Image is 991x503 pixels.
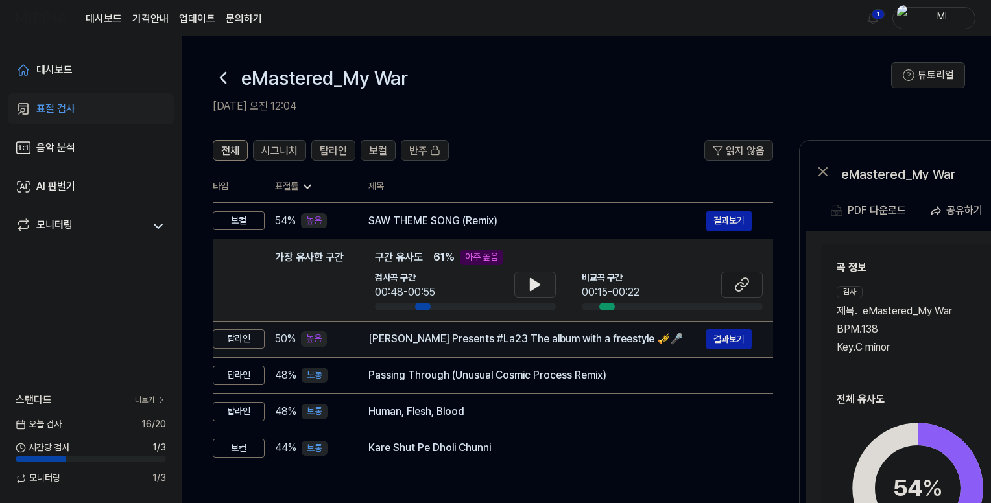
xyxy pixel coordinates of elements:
button: 결과보기 [706,329,752,349]
img: PDF Download [831,205,842,216]
span: 검사곡 구간 [375,272,435,285]
span: 반주 [409,143,427,159]
div: [PERSON_NAME] Presents #La23 The album with a freestyle 🎺🎤 [368,331,706,347]
button: profileMl [892,7,975,29]
img: 알림 [865,10,881,26]
span: 오늘 검사 [16,418,62,431]
a: 업데이트 [179,11,215,27]
span: 50 % [275,331,296,347]
a: 대시보드 [86,11,122,27]
button: 반주 [401,140,449,161]
div: 보컬 [213,439,265,458]
span: 61 % [433,250,455,265]
div: 보통 [302,368,328,383]
button: 결과보기 [706,211,752,231]
th: 제목 [368,171,773,202]
a: 문의하기 [226,11,262,27]
div: 아주 높음 [460,250,503,265]
span: 1 / 3 [152,441,166,454]
button: 가격안내 [132,11,169,27]
div: 공유하기 [946,202,983,219]
div: 탑라인 [213,366,265,385]
a: 표절 검사 [8,93,174,124]
h1: eMastered_My War [241,64,408,91]
span: 전체 [221,143,239,159]
div: 음악 분석 [36,140,75,156]
span: 비교곡 구간 [582,272,639,285]
div: 높음 [301,213,327,229]
span: 모니터링 [16,472,60,485]
button: 읽지 않음 [704,140,773,161]
button: 튜토리얼 [891,62,965,88]
span: 54 % [275,213,296,229]
div: 탑라인 [213,329,265,349]
a: 대시보드 [8,54,174,86]
span: 제목 . [837,303,857,319]
button: 탑라인 [311,140,355,161]
a: 모니터링 [16,217,145,235]
div: Human, Flesh, Blood [368,404,752,419]
div: 탑라인 [213,402,265,421]
span: 보컬 [369,143,387,159]
div: 높음 [301,331,327,347]
div: 보컬 [213,211,265,231]
button: 알림1 [863,8,883,29]
div: 가장 유사한 구간 [275,250,344,310]
span: 스탠다드 [16,392,52,408]
img: profile [897,5,913,31]
div: Kare Shut Pe Dholi Chunni [368,440,752,456]
div: 1 [872,9,885,19]
div: 00:15-00:22 [582,285,639,300]
span: 구간 유사도 [375,250,423,265]
span: 시간당 검사 [16,441,69,454]
span: 읽지 않음 [726,143,765,159]
button: 시그니처 [253,140,306,161]
span: 44 % [275,440,296,456]
span: 1 / 3 [152,472,166,485]
div: 모니터링 [36,217,73,235]
a: 더보기 [135,395,166,406]
div: 검사 [837,286,863,298]
div: 보통 [302,441,328,456]
div: Passing Through (Unusual Cosmic Process Remix) [368,368,752,383]
div: 표절률 [275,180,348,193]
span: 탑라인 [320,143,347,159]
button: PDF 다운로드 [828,198,909,224]
a: AI 판별기 [8,171,174,202]
button: 전체 [213,140,248,161]
div: Key. C minor [837,340,990,355]
div: PDF 다운로드 [848,202,906,219]
span: 시그니처 [261,143,298,159]
div: 대시보드 [36,62,73,78]
span: 16 / 20 [141,418,166,431]
div: SAW THEME SONG (Remix) [368,213,706,229]
button: 보컬 [361,140,396,161]
div: 표절 검사 [36,101,75,117]
span: % [922,474,943,502]
span: 48 % [275,404,296,419]
a: 음악 분석 [8,132,174,163]
div: BPM. 138 [837,322,990,337]
div: Ml [916,10,967,25]
div: AI 판별기 [36,179,75,194]
h2: [DATE] 오전 12:04 [213,99,891,114]
div: 00:48-00:55 [375,285,435,300]
span: 48 % [275,368,296,383]
div: 보통 [302,404,328,419]
th: 타입 [213,171,265,203]
span: eMastered_My War [863,303,952,319]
